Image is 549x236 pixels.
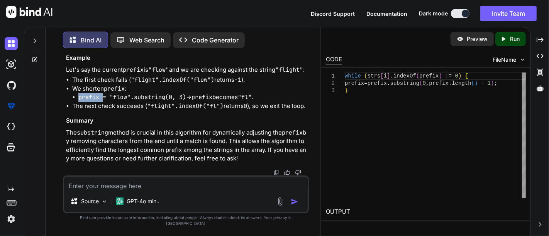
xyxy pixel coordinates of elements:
[5,37,18,50] img: darkChat
[457,35,464,42] img: preview
[147,102,224,110] code: "flight".indexOf("fl")
[6,6,53,18] img: Bind AI
[81,197,99,205] p: Source
[345,73,361,79] span: while
[368,73,381,79] span: strs
[284,169,290,175] img: like
[148,66,169,74] code: "flow"
[77,129,108,137] code: substring
[291,198,298,206] img: icon
[366,10,407,17] span: Documentation
[345,88,348,94] span: }
[467,35,488,43] p: Preview
[510,35,520,43] p: Run
[471,80,474,86] span: (
[63,215,309,226] p: Bind can provide inaccurate information, including about people. Always double-check its answers....
[81,35,102,45] p: Bind AI
[491,80,494,86] span: )
[419,10,448,17] span: Dark mode
[390,73,393,79] span: .
[326,87,335,94] div: 3
[104,85,125,93] code: prefix
[72,84,307,102] li: We shorten :
[295,169,301,175] img: dislike
[311,10,355,18] button: Discord Support
[452,80,471,86] span: length
[72,102,307,111] li: The next check succeeds ( returns ), so we exit the loop.
[116,197,124,205] img: GPT-4o mini
[273,169,280,175] img: copy
[384,73,387,79] span: i
[488,80,491,86] span: 1
[481,80,484,86] span: -
[129,35,164,45] p: Web Search
[494,80,497,86] span: ;
[390,80,420,86] span: substring
[127,197,159,205] p: GPT-4o min..
[446,73,452,79] span: !=
[393,73,416,79] span: indexOf
[368,80,387,86] span: prefix
[66,116,307,125] h3: Summary
[5,212,18,226] img: settings
[364,73,368,79] span: (
[366,10,407,18] button: Documentation
[5,99,18,113] img: premium
[5,58,18,71] img: darkAi-studio
[420,80,423,86] span: (
[387,80,390,86] span: .
[326,55,342,64] div: CODE
[449,80,452,86] span: .
[458,73,461,79] span: )
[480,6,537,21] button: Invite Team
[234,76,241,84] code: -1
[123,66,144,74] code: prefix
[423,80,426,86] span: 0
[381,73,384,79] span: [
[78,93,307,102] li: → becomes .
[429,80,449,86] span: prefix
[321,203,530,221] h2: OUTPUT
[519,56,526,63] img: chevron down
[439,73,442,79] span: )
[474,80,478,86] span: )
[311,10,355,17] span: Discord Support
[426,80,429,86] span: ,
[66,66,307,74] p: Let's say the current is and we are checking against the string :
[66,128,307,163] p: The method is crucial in this algorithm for dynamically adjusting the by removing characters from...
[238,93,252,101] code: "fl"
[191,93,212,101] code: prefix
[364,80,368,86] span: =
[192,35,239,45] p: Code Generator
[465,73,468,79] span: {
[416,73,419,79] span: (
[275,66,303,74] code: "flight"
[455,73,458,79] span: 0
[78,93,186,101] code: prefix = "flow".substring(0, 3)
[420,73,439,79] span: prefix
[72,76,307,84] li: The first check fails ( returns ).
[387,73,390,79] span: ]
[493,56,516,64] span: FileName
[244,102,247,110] code: 0
[101,198,108,205] img: Pick Models
[131,76,214,84] code: "flight".indexOf("flow")
[66,54,307,62] h3: Example
[326,80,335,87] div: 2
[276,197,285,206] img: attachment
[5,120,18,133] img: cloudideIcon
[326,72,335,80] div: 1
[5,79,18,92] img: githubDark
[345,80,364,86] span: prefix
[282,129,303,137] code: prefix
